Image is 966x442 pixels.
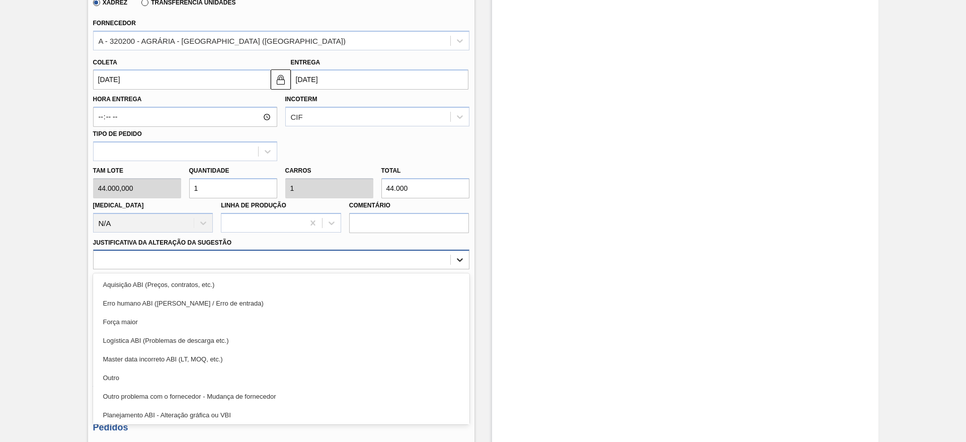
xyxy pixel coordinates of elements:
[93,69,271,90] input: dd/mm/yyyy
[291,113,303,121] div: CIF
[189,167,229,174] label: Quantidade
[271,69,291,90] button: locked
[93,422,469,433] h3: Pedidos
[349,198,469,213] label: Comentário
[93,331,469,350] div: Logística ABI (Problemas de descarga etc.)
[93,272,469,286] label: Observações
[93,294,469,313] div: Erro humano ABI ([PERSON_NAME] / Erro de entrada)
[93,406,469,424] div: Planejamento ABI - Alteração gráfica ou VBI
[275,73,287,86] img: locked
[221,202,286,209] label: Linha de Produção
[93,350,469,369] div: Master data incorreto ABI (LT, MOQ, etc.)
[381,167,401,174] label: Total
[285,96,317,103] label: Incoterm
[93,275,469,294] div: Aquisição ABI (Preços, contratos, etc.)
[285,167,311,174] label: Carros
[93,92,277,107] label: Hora Entrega
[93,313,469,331] div: Força maior
[93,387,469,406] div: Outro problema com o fornecedor - Mudança de fornecedor
[93,369,469,387] div: Outro
[93,164,181,178] label: Tam lote
[291,59,320,66] label: Entrega
[93,130,142,137] label: Tipo de pedido
[291,69,468,90] input: dd/mm/yyyy
[93,239,232,246] label: Justificativa da Alteração da Sugestão
[99,36,346,45] div: A - 320200 - AGRÁRIA - [GEOGRAPHIC_DATA] ([GEOGRAPHIC_DATA])
[93,59,117,66] label: Coleta
[93,202,144,209] label: [MEDICAL_DATA]
[93,20,136,27] label: Fornecedor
